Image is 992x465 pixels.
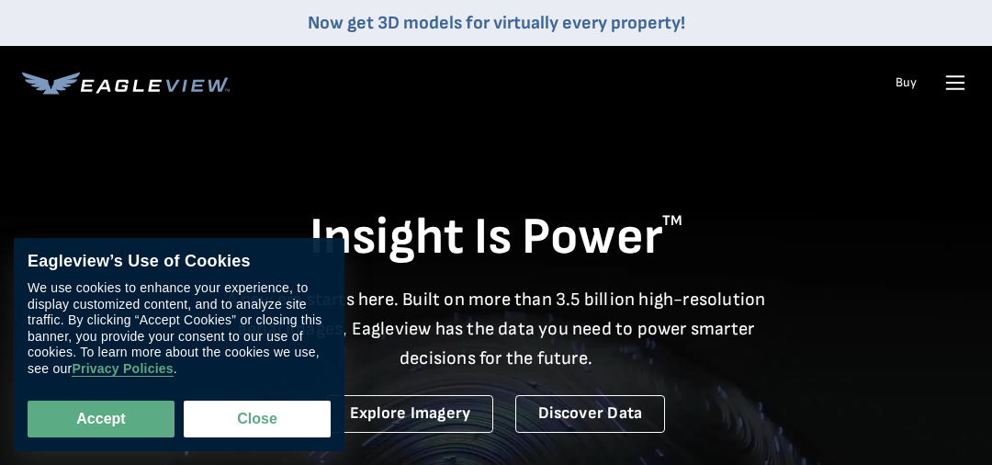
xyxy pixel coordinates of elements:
[215,285,777,373] p: A new era starts here. Built on more than 3.5 billion high-resolution aerial images, Eagleview ha...
[28,252,331,272] div: Eagleview’s Use of Cookies
[515,395,665,433] a: Discover Data
[308,12,685,34] a: Now get 3D models for virtually every property!
[662,212,682,230] sup: TM
[28,281,331,378] div: We use cookies to enhance your experience, to display customized content, and to analyze site tra...
[28,401,175,437] button: Accept
[896,74,917,91] a: Buy
[22,206,970,270] h1: Insight Is Power
[327,395,494,433] a: Explore Imagery
[72,362,173,378] a: Privacy Policies
[184,401,331,437] button: Close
